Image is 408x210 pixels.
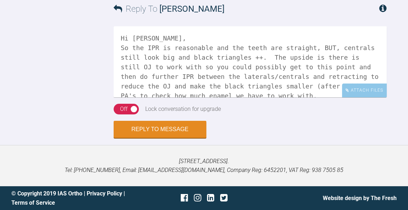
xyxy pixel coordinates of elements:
[159,4,224,14] span: [PERSON_NAME]
[114,121,206,138] button: Reply to Message
[342,84,387,97] div: Attach Files
[11,199,55,206] a: Terms of Service
[11,189,140,207] div: © Copyright 2019 IAS Ortho | |
[323,195,397,201] a: Website design by The Fresh
[145,104,221,114] div: Lock conversation for upgrade
[120,104,127,114] div: Off
[114,26,387,97] textarea: Hi [PERSON_NAME], So the IPR is reasonable and the teeth are straight, BUT, centrals still look b...
[11,157,397,175] p: [STREET_ADDRESS]. Tel: [PHONE_NUMBER], Email: [EMAIL_ADDRESS][DOMAIN_NAME], Company Reg: 6452201,...
[87,190,122,197] a: Privacy Policy
[114,2,224,16] h3: Reply To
